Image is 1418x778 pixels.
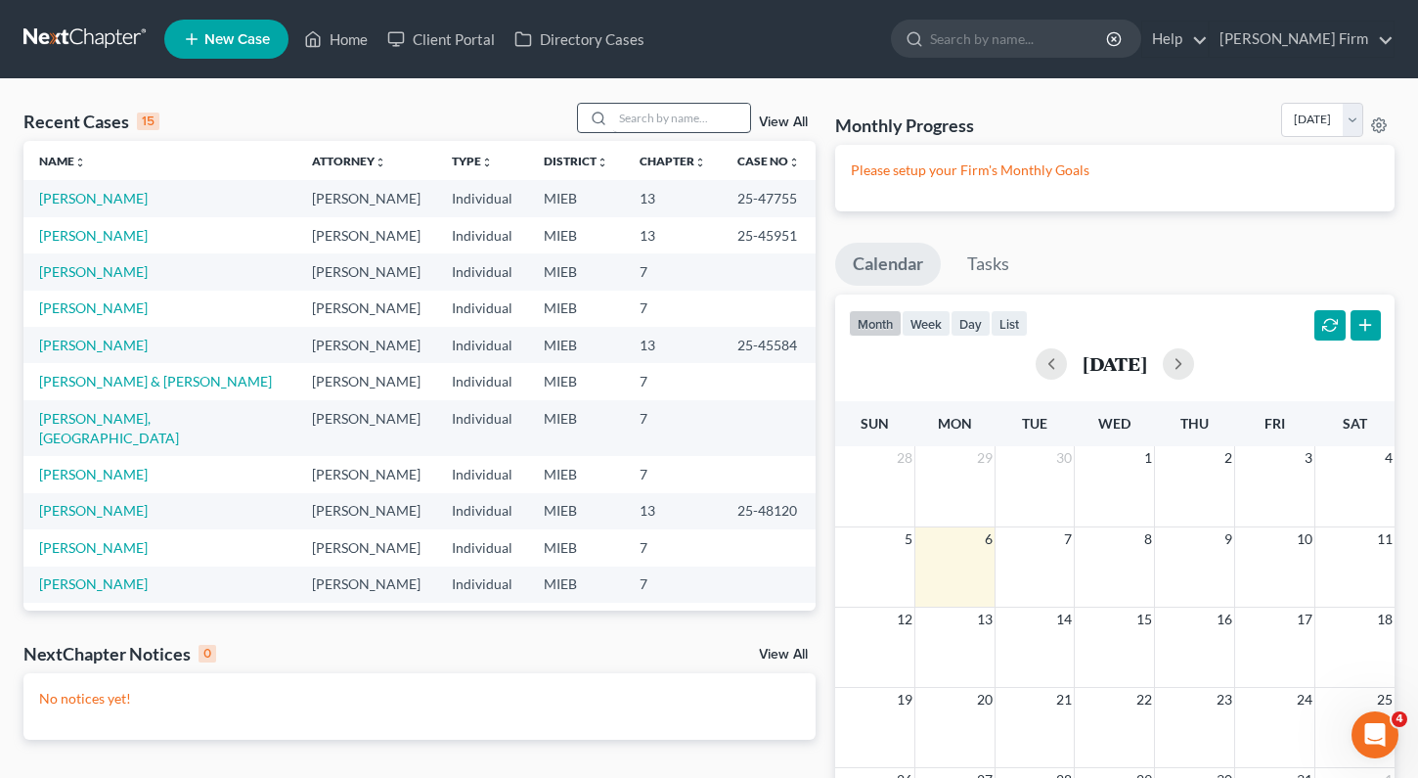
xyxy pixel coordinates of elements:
[1098,415,1130,432] span: Wed
[39,299,148,316] a: [PERSON_NAME]
[39,502,148,519] a: [PERSON_NAME]
[835,243,941,286] a: Calendar
[39,337,148,353] a: [PERSON_NAME]
[436,291,528,327] td: Individual
[1303,446,1314,470] span: 3
[296,217,436,253] td: [PERSON_NAME]
[1054,446,1074,470] span: 30
[1142,446,1154,470] span: 1
[74,157,86,168] i: unfold_more
[624,253,722,290] td: 7
[1142,22,1208,57] a: Help
[39,689,800,709] p: No notices yet!
[528,217,624,253] td: MIEB
[436,603,528,639] td: Individual
[950,243,1027,286] a: Tasks
[528,363,624,399] td: MIEB
[39,539,148,556] a: [PERSON_NAME]
[851,160,1380,180] p: Please setup your Firm's Monthly Goals
[296,567,436,603] td: [PERSON_NAME]
[983,527,995,551] span: 6
[624,567,722,603] td: 7
[39,154,86,168] a: Nameunfold_more
[436,456,528,492] td: Individual
[1375,527,1395,551] span: 11
[1222,446,1234,470] span: 2
[624,327,722,363] td: 13
[1264,415,1285,432] span: Fri
[759,648,808,662] a: View All
[436,400,528,456] td: Individual
[436,253,528,290] td: Individual
[39,410,179,446] a: [PERSON_NAME], [GEOGRAPHIC_DATA]
[137,113,159,130] div: 15
[1180,415,1209,432] span: Thu
[544,154,608,168] a: Districtunfold_more
[296,529,436,566] td: [PERSON_NAME]
[895,446,914,470] span: 28
[1375,608,1395,631] span: 18
[296,291,436,327] td: [PERSON_NAME]
[975,688,995,711] span: 20
[694,157,706,168] i: unfold_more
[528,327,624,363] td: MIEB
[624,400,722,456] td: 7
[452,154,493,168] a: Typeunfold_more
[204,32,270,47] span: New Case
[39,575,148,592] a: [PERSON_NAME]
[1295,608,1314,631] span: 17
[528,400,624,456] td: MIEB
[296,253,436,290] td: [PERSON_NAME]
[975,608,995,631] span: 13
[835,114,974,137] h3: Monthly Progress
[294,22,377,57] a: Home
[23,110,159,133] div: Recent Cases
[624,493,722,529] td: 13
[624,180,722,216] td: 13
[312,154,386,168] a: Attorneyunfold_more
[296,363,436,399] td: [PERSON_NAME]
[528,253,624,290] td: MIEB
[1295,527,1314,551] span: 10
[640,154,706,168] a: Chapterunfold_more
[481,157,493,168] i: unfold_more
[722,327,816,363] td: 25-45584
[759,115,808,129] a: View All
[624,456,722,492] td: 7
[296,180,436,216] td: [PERSON_NAME]
[436,180,528,216] td: Individual
[436,363,528,399] td: Individual
[1295,688,1314,711] span: 24
[861,415,889,432] span: Sun
[975,446,995,470] span: 29
[199,645,216,663] div: 0
[902,310,951,337] button: week
[296,400,436,456] td: [PERSON_NAME]
[1054,688,1074,711] span: 21
[895,608,914,631] span: 12
[938,415,972,432] span: Mon
[903,527,914,551] span: 5
[1392,711,1407,727] span: 4
[436,217,528,253] td: Individual
[1383,446,1395,470] span: 4
[624,603,722,639] td: 13
[528,567,624,603] td: MIEB
[1215,608,1234,631] span: 16
[1210,22,1394,57] a: [PERSON_NAME] Firm
[895,688,914,711] span: 19
[624,291,722,327] td: 7
[597,157,608,168] i: unfold_more
[436,493,528,529] td: Individual
[436,327,528,363] td: Individual
[39,190,148,206] a: [PERSON_NAME]
[1134,688,1154,711] span: 22
[722,180,816,216] td: 25-47755
[528,603,624,639] td: MIEB
[1083,353,1147,374] h2: [DATE]
[528,493,624,529] td: MIEB
[951,310,991,337] button: day
[624,217,722,253] td: 13
[1375,688,1395,711] span: 25
[528,180,624,216] td: MIEB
